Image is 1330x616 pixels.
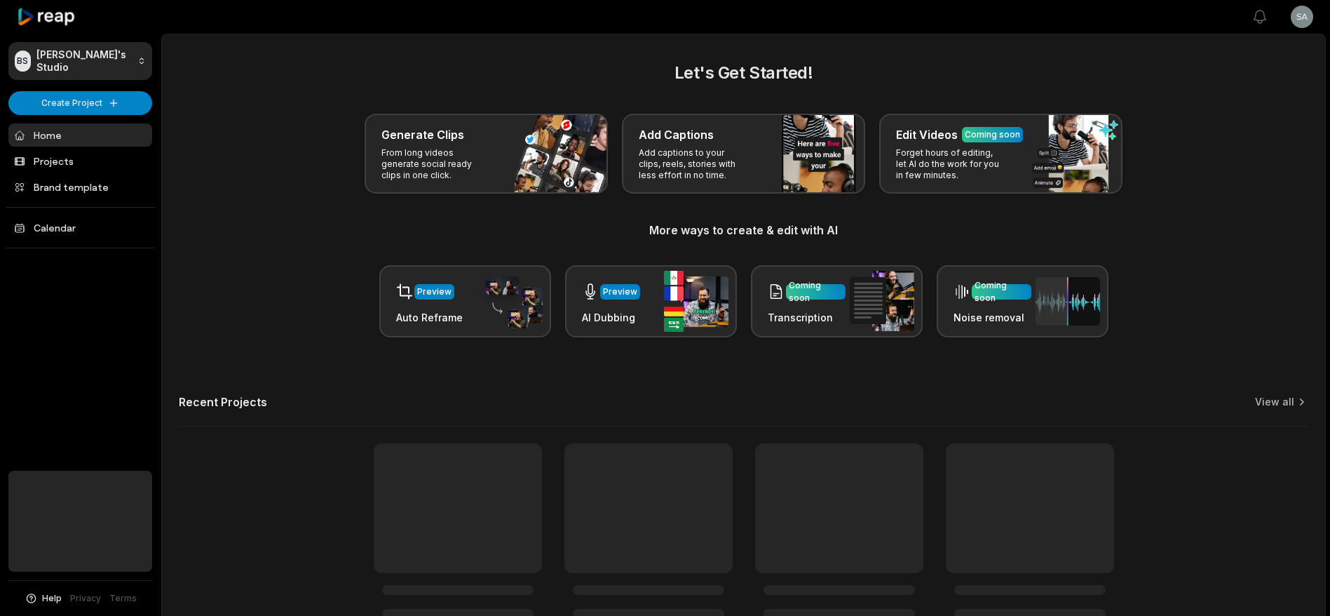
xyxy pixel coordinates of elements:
[965,128,1020,141] div: Coming soon
[478,274,543,329] img: auto_reframe.png
[975,279,1029,304] div: Coming soon
[15,51,31,72] div: BS
[896,147,1005,181] p: Forget hours of editing, let AI do the work for you in few minutes.
[954,310,1031,325] h3: Noise removal
[8,149,152,173] a: Projects
[1036,277,1100,326] img: noise_removal.png
[179,60,1308,86] h2: Let's Get Started!
[639,147,747,181] p: Add captions to your clips, reels, stories with less effort in no time.
[381,147,490,181] p: From long videos generate social ready clips in one click.
[639,126,714,143] h3: Add Captions
[582,310,640,325] h3: AI Dubbing
[8,123,152,147] a: Home
[25,592,62,605] button: Help
[396,310,463,325] h3: Auto Reframe
[36,48,132,74] p: [PERSON_NAME]'s Studio
[850,271,914,331] img: transcription.png
[42,592,62,605] span: Help
[603,286,637,298] div: Preview
[8,91,152,115] button: Create Project
[789,279,843,304] div: Coming soon
[179,395,267,409] h2: Recent Projects
[8,175,152,199] a: Brand template
[1255,395,1294,409] a: View all
[417,286,452,298] div: Preview
[8,216,152,239] a: Calendar
[664,271,728,332] img: ai_dubbing.png
[896,126,958,143] h3: Edit Videos
[109,592,137,605] a: Terms
[70,592,101,605] a: Privacy
[179,222,1308,239] h3: More ways to create & edit with AI
[381,126,464,143] h3: Generate Clips
[768,310,846,325] h3: Transcription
